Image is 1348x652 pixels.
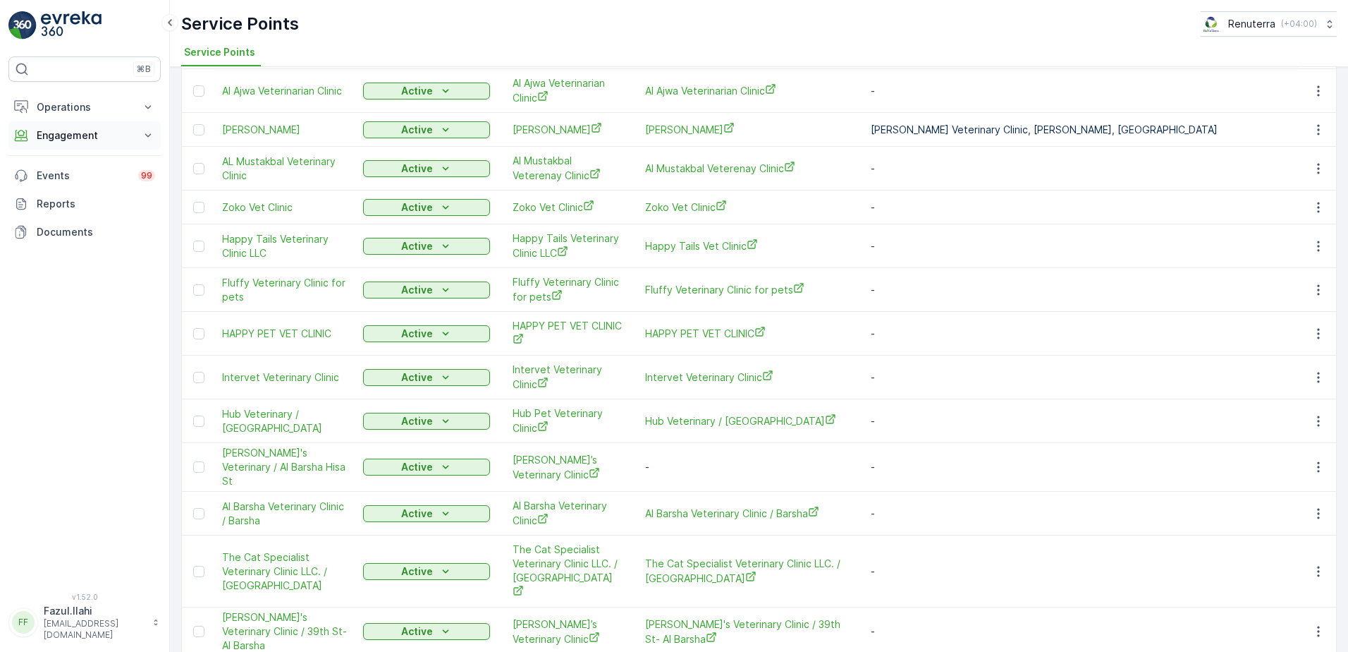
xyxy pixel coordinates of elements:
[8,604,161,641] button: FFFazul.Ilahi[EMAIL_ADDRESS][DOMAIN_NAME]
[222,123,349,137] span: [PERSON_NAME]
[513,499,623,528] span: Al Barsha Veterinary Clinic
[401,283,433,297] p: Active
[513,617,623,646] span: [PERSON_NAME]’s Veterinary Clinic
[1201,11,1337,37] button: Renuterra(+04:00)
[12,611,35,634] div: FF
[193,508,204,519] div: Toggle Row Selected
[645,122,857,137] a: Ahmed Emara Vet
[645,557,857,586] span: The Cat Specialist Veterinary Clinic LLC. / [GEOGRAPHIC_DATA]
[193,85,204,97] div: Toggle Row Selected
[37,100,133,114] p: Operations
[513,122,623,137] span: [PERSON_NAME]
[41,11,102,40] img: logo_light-DOdMpM7g.png
[184,45,255,59] span: Service Points
[645,370,857,385] a: Intervet Veterinary Clinic
[193,163,204,174] div: Toggle Row Selected
[141,170,152,181] p: 99
[193,372,204,383] div: Toggle Row Selected
[193,416,204,427] div: Toggle Row Selected
[645,239,857,253] span: Happy Tails Vet Clinic
[37,128,133,143] p: Engagement
[645,122,857,137] span: [PERSON_NAME]
[222,327,349,341] span: HAPPY PET VET CLINIC
[401,123,433,137] p: Active
[222,550,349,593] span: The Cat Specialist Veterinary Clinic LLC. / [GEOGRAPHIC_DATA]
[363,282,490,298] button: Active
[193,328,204,339] div: Toggle Row Selected
[8,593,161,601] span: v 1.52.0
[363,505,490,522] button: Active
[645,161,857,176] a: Al Mustakbal Veterenay Clinic
[222,276,349,304] a: Fluffy Veterinary Clinic for pets
[513,406,623,435] a: Hub Pet Veterinary Clinic
[1228,17,1275,31] p: Renuterra
[222,446,349,488] a: Mike's Veterinary / Al Barsha Hisa St
[222,407,349,435] a: Hub Veterinary / South Al Barsha
[363,563,490,580] button: Active
[645,413,857,428] span: Hub Veterinary / [GEOGRAPHIC_DATA]
[645,413,857,428] a: Hub Veterinary / South Al Barsha
[222,123,349,137] a: Ahmed Emara Vet
[193,566,204,577] div: Toggle Row Selected
[37,169,130,183] p: Events
[222,446,349,488] span: [PERSON_NAME]'s Veterinary / Al Barsha Hisa St
[645,326,857,341] a: HAPPY PET VET CLINIC
[193,461,204,473] div: Toggle Row Selected
[645,557,857,586] a: The Cat Specialist Veterinary Clinic LLC. / Barsha
[513,543,623,600] a: The Cat Specialist Veterinary Clinic LLC. / Barsha
[222,84,349,98] span: Al Ajwa Veterinarian Clinic
[193,626,204,637] div: Toggle Row Selected
[8,121,161,150] button: Engagement
[645,83,857,98] a: Al Ajwa Veterinarian Clinic
[645,282,857,297] a: Fluffy Veterinary Clinic for pets
[193,124,204,135] div: Toggle Row Selected
[513,122,623,137] a: Ahmed Emara Vet
[513,319,623,348] a: HAPPY PET VET CLINIC
[193,202,204,213] div: Toggle Row Selected
[513,453,623,482] a: Mike’s Veterinary Clinic
[645,617,857,646] span: [PERSON_NAME]'s Veterinary Clinic / 39th St- Al Barsha
[513,453,623,482] span: [PERSON_NAME]’s Veterinary Clinic
[222,500,349,528] a: Al Barsha Veterinary Clinic / Barsha
[401,162,433,176] p: Active
[137,64,151,75] p: ⌘B
[513,275,623,304] a: Fluffy Veterinary Clinic for pets
[401,507,433,521] p: Active
[401,370,433,385] p: Active
[513,154,623,183] span: Al Mustakbal Veterenay Clinic
[222,155,349,183] a: AL Mustakbal Veterinary Clinic
[401,84,433,98] p: Active
[222,407,349,435] span: Hub Veterinary / [GEOGRAPHIC_DATA]
[513,617,623,646] a: Mike’s Veterinary Clinic
[645,617,857,646] a: Mike's Veterinary Clinic / 39th St- Al Barsha
[645,200,857,215] a: Zoko Vet Clinic
[1201,16,1223,32] img: Screenshot_2024-07-26_at_13.33.01.png
[401,624,433,639] p: Active
[37,225,155,239] p: Documents
[645,506,857,521] span: Al Barsha Veterinary Clinic / Barsha
[513,76,623,105] a: Al Ajwa Veterinarian Clinic
[401,565,433,579] p: Active
[8,93,161,121] button: Operations
[513,200,623,215] span: Zoko Vet Clinic
[363,238,490,255] button: Active
[401,327,433,341] p: Active
[513,231,623,260] a: Happy Tails Veterinary Clinic LLC
[363,121,490,138] button: Active
[363,325,490,342] button: Active
[222,232,349,260] a: Happy Tails Veterinary Clinic LLC
[1281,18,1317,30] p: ( +04:00 )
[222,200,349,215] span: Zoko Vet Clinic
